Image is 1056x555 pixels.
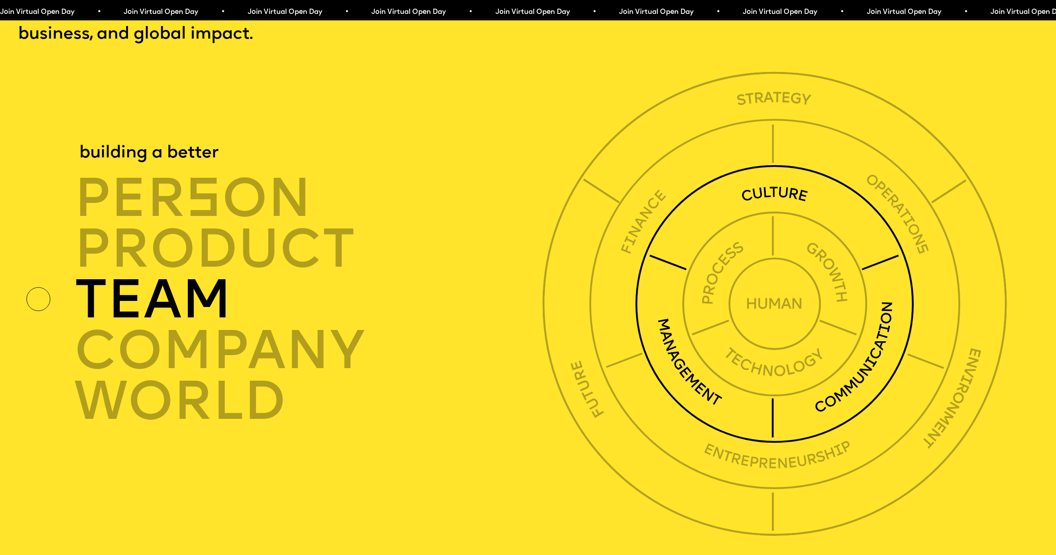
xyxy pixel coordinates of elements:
div: world [74,376,550,427]
span: • [97,9,101,16]
span: • [716,9,720,16]
span: • [592,9,596,16]
span: • [468,9,472,16]
span: • [220,9,224,16]
span: • [344,9,348,16]
div: per on [74,173,550,224]
div: building a better [79,142,219,165]
span: • [840,9,844,16]
div: company [74,326,550,376]
div: TEAM [74,275,550,326]
div: product [74,224,550,275]
span: s [186,175,222,229]
span: • [964,9,967,16]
